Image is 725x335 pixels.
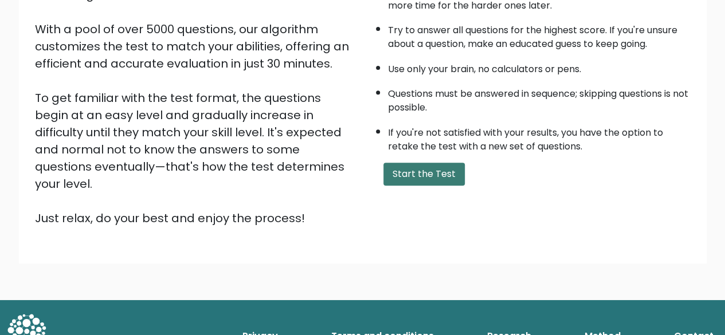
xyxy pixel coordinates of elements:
[388,57,691,76] li: Use only your brain, no calculators or pens.
[388,81,691,115] li: Questions must be answered in sequence; skipping questions is not possible.
[388,120,691,153] li: If you're not satisfied with your results, you have the option to retake the test with a new set ...
[388,18,691,51] li: Try to answer all questions for the highest score. If you're unsure about a question, make an edu...
[383,163,465,186] button: Start the Test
